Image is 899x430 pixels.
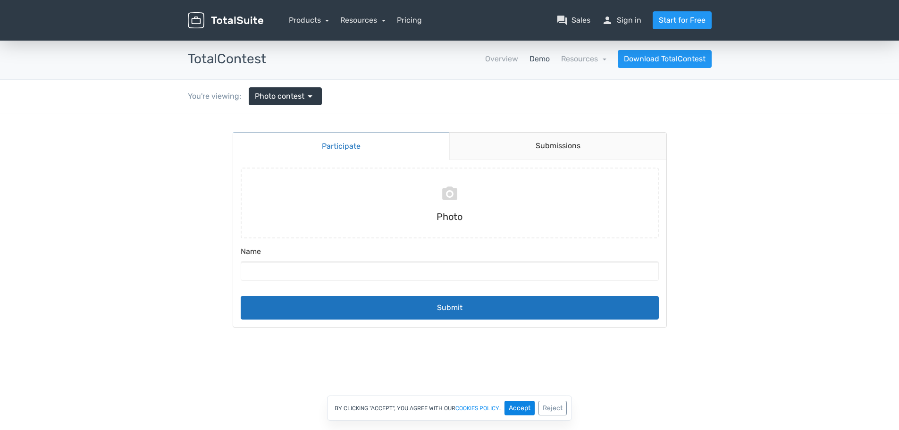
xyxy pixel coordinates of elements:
span: arrow_drop_down [304,91,316,102]
a: Products [289,16,329,25]
button: Submit [241,183,659,206]
a: Resources [561,54,606,63]
span: Photo contest [255,91,304,102]
a: Submissions [449,19,666,47]
a: Resources [340,16,386,25]
a: Pricing [397,15,422,26]
h3: TotalContest [188,52,266,67]
a: Demo [529,53,550,65]
div: By clicking "Accept", you agree with our . [327,396,572,421]
img: TotalSuite for WordPress [188,12,263,29]
a: Photo contest arrow_drop_down [249,87,322,105]
a: Download TotalContest [618,50,712,68]
a: Start for Free [653,11,712,29]
a: question_answerSales [556,15,590,26]
div: You're viewing: [188,91,249,102]
a: personSign in [602,15,641,26]
span: person [602,15,613,26]
a: cookies policy [455,405,499,411]
button: Reject [538,401,567,415]
label: Name [241,133,659,148]
button: Accept [504,401,535,415]
a: Participate [233,19,450,47]
span: question_answer [556,15,568,26]
a: Overview [485,53,518,65]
